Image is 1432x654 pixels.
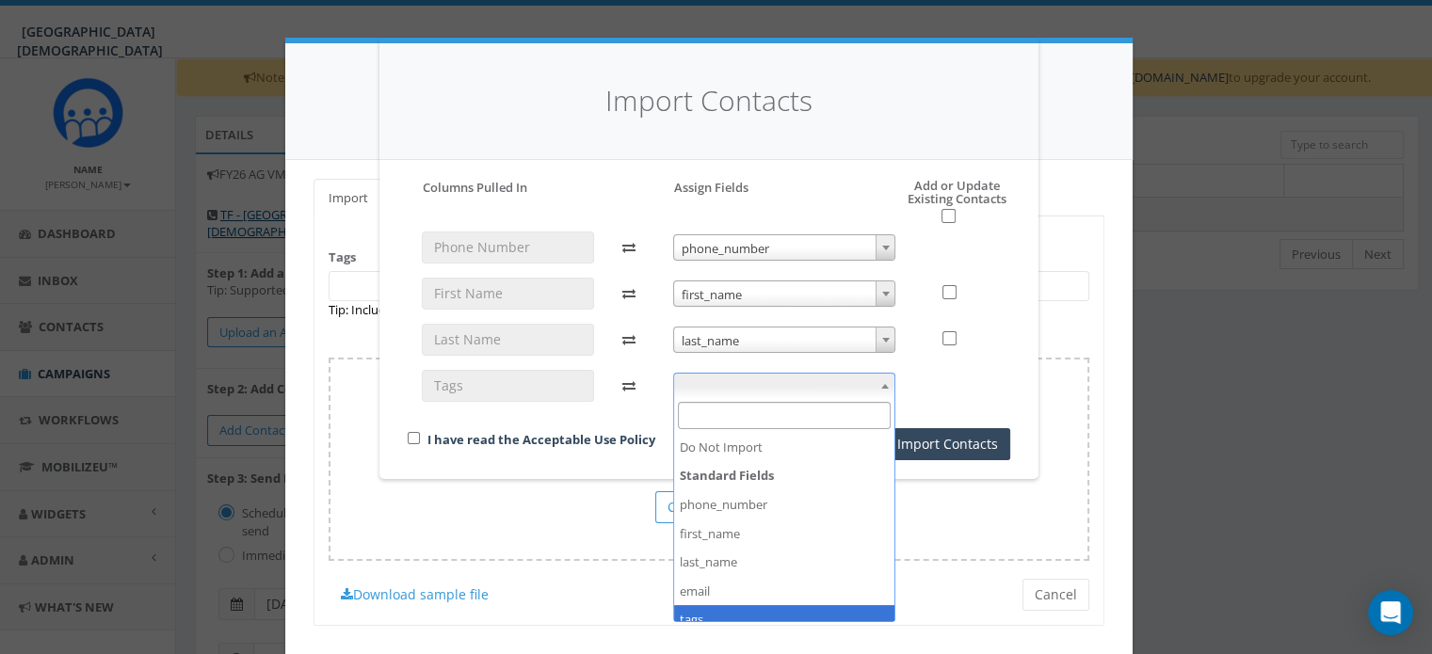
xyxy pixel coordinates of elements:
span: phone_number [674,235,895,262]
h5: Add or Update Existing Contacts [865,179,1010,224]
li: first_name [674,519,895,549]
span: last_name [673,327,896,353]
li: email [674,577,895,606]
h5: Columns Pulled In [423,179,527,196]
strong: Standard Fields [674,461,895,490]
li: Standard Fields [674,461,895,633]
li: last_name [674,548,895,577]
input: Last Name [422,324,594,356]
li: tags [674,605,895,634]
input: Search [678,402,892,429]
a: I have read the Acceptable Use Policy [427,431,655,448]
span: phone_number [673,234,896,261]
div: Open Intercom Messenger [1368,590,1413,635]
h5: Assign Fields [674,179,748,196]
span: last_name [674,327,895,354]
input: Phone Number [422,231,594,263]
li: Do Not Import [674,433,895,462]
h4: Import Contacts [408,81,1010,121]
span: first_name [673,280,896,307]
span: first_name [674,281,895,308]
li: phone_number [674,490,895,519]
button: Import Contacts [885,428,1010,460]
input: First Name [422,278,594,310]
input: Select All [941,209,956,223]
input: Tags [422,370,594,402]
